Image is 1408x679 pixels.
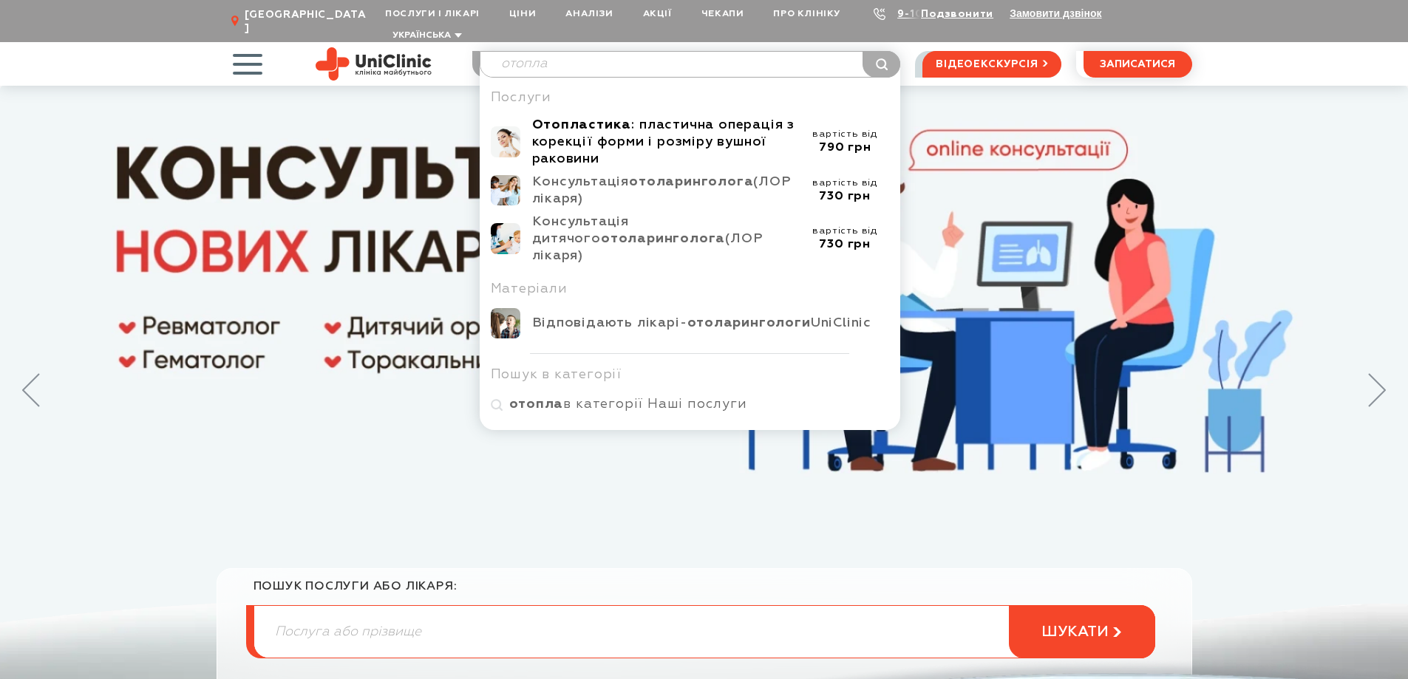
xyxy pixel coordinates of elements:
[922,51,1061,78] a: відеоекскурсія
[491,117,890,168] a: Отопластика: пластична операція з корекції форми і розміру вушної раковини Отопластика: пластична...
[392,31,451,40] span: Українська
[800,129,889,140] div: вартість від
[1100,59,1175,69] span: записатися
[480,52,900,77] input: Послуга або прізвище
[800,140,889,155] div: 790 грн
[316,47,432,81] img: Uniclinic
[254,579,1155,605] div: пошук послуги або лікаря:
[491,308,520,339] img: Чи варто видаляти аденоїди дитині? Відповідають лікарі-отоларингологи UniClinic
[800,225,889,237] div: вартість від
[491,396,890,413] a: отоплав категорії Наші послуги
[687,316,811,330] b: отоларингологи
[491,175,520,206] img: Консультація отоларинголога (ЛОР лікаря)
[532,315,890,332] div: Відповідають лікарі- UniClinic
[1009,605,1155,658] button: шукати
[936,52,1038,77] span: відеоекскурсія
[532,174,801,208] div: Консультація (ЛОР лікаря)
[245,8,370,35] span: [GEOGRAPHIC_DATA]
[491,126,520,157] img: Отопластика: пластична операція з корекції форми і розміру вушної раковини
[509,397,564,411] b: отопла
[491,281,890,298] div: Матеріали
[491,308,890,339] a: Чи варто видаляти аденоїди дитині? Відповідають лікарі-отоларингологи UniClinic Відповідають ліка...
[800,237,889,252] div: 730 грн
[532,117,801,168] div: : пластична операція з корекції форми і розміру вушної раковини
[921,9,993,19] a: Подзвонити
[800,177,889,189] div: вартість від
[897,9,930,19] a: 9-103
[389,30,462,41] button: Українська
[491,89,890,106] div: Послуги
[491,214,890,265] a: Консультація дитячого отоларинголога (ЛОР лікаря) Консультація дитячогоотоларинголога(ЛОР лікаря)...
[1010,7,1101,19] button: Замовити дзвінок
[491,223,520,254] img: Консультація дитячого отоларинголога (ЛОР лікаря)
[491,353,890,390] div: Пошук в категорії
[509,396,890,413] span: в категорії Наші послуги
[629,175,753,188] b: отоларинголога
[800,189,889,204] div: 730 грн
[1084,51,1192,78] button: записатися
[532,214,801,265] div: Консультація дитячого (ЛОР лікаря)
[601,232,725,245] b: отоларинголога
[254,606,1154,658] input: Послуга або прізвище
[532,118,632,132] b: Отопластика
[1041,623,1109,641] span: шукати
[491,174,890,208] a: Консультація отоларинголога (ЛОР лікаря) Консультаціяотоларинголога(ЛОР лікаря) вартість від 730 грн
